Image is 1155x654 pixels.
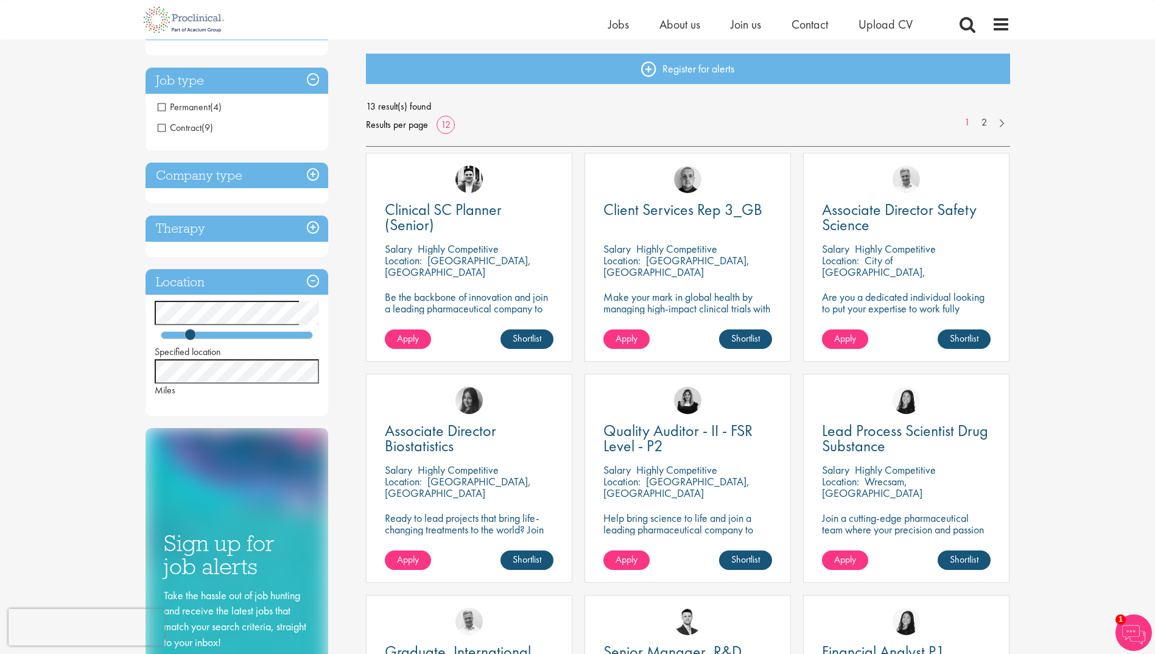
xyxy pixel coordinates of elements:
img: Chatbot [1115,614,1152,651]
iframe: reCAPTCHA [9,609,164,645]
span: 1 [1115,614,1126,625]
span: Apply [834,553,856,566]
a: Quality Auditor - II - FSR Level - P2 [603,423,772,454]
p: City of [GEOGRAPHIC_DATA], [GEOGRAPHIC_DATA] [822,253,925,290]
span: Clinical SC Planner (Senior) [385,199,502,235]
span: Salary [822,242,849,256]
span: Quality Auditor - II - FSR Level - P2 [603,420,753,456]
span: Contract [158,121,213,134]
span: Apply [616,553,637,566]
span: Location: [385,253,422,267]
p: [GEOGRAPHIC_DATA], [GEOGRAPHIC_DATA] [603,474,750,500]
p: Join a cutting-edge pharmaceutical team where your precision and passion for quality will help sh... [822,512,991,558]
a: Apply [385,550,431,570]
img: Joshua Bye [455,608,483,635]
span: Salary [822,463,849,477]
span: Permanent [158,100,210,113]
span: Location: [603,474,641,488]
span: Location: [603,253,641,267]
span: (9) [202,121,213,134]
img: Edward Little [455,166,483,193]
p: Ready to lead projects that bring life-changing treatments to the world? Join our client at the f... [385,512,553,570]
img: Joshua Godden [674,608,701,635]
a: Clinical SC Planner (Senior) [385,202,553,233]
p: [GEOGRAPHIC_DATA], [GEOGRAPHIC_DATA] [603,253,750,279]
h3: Location [146,269,328,295]
p: [GEOGRAPHIC_DATA], [GEOGRAPHIC_DATA] [385,253,531,279]
span: Miles [155,384,175,396]
img: Numhom Sudsok [893,608,920,635]
p: Wrecsam, [GEOGRAPHIC_DATA] [822,474,922,500]
a: Shortlist [938,550,991,570]
h3: Sign up for job alerts [164,532,310,578]
a: Associate Director Safety Science [822,202,991,233]
a: Shortlist [719,550,772,570]
h3: Therapy [146,216,328,242]
p: Highly Competitive [636,242,717,256]
a: About us [659,16,700,32]
p: Highly Competitive [855,463,936,477]
a: Shortlist [500,329,553,349]
img: Harry Budge [674,166,701,193]
p: Make your mark in global health by managing high-impact clinical trials with a leading CRO. [603,291,772,326]
a: Apply [603,550,650,570]
a: Associate Director Biostatistics [385,423,553,454]
span: Client Services Rep 3_GB [603,199,762,220]
span: Results per page [366,116,428,134]
p: Highly Competitive [855,242,936,256]
h3: Company type [146,163,328,189]
span: Associate Director Safety Science [822,199,977,235]
a: 1 [958,116,976,130]
h3: Job type [146,68,328,94]
a: Shortlist [938,329,991,349]
span: Lead Process Scientist Drug Substance [822,420,988,456]
p: Highly Competitive [418,242,499,256]
span: Apply [397,332,419,345]
p: Be the backbone of innovation and join a leading pharmaceutical company to help keep life-changin... [385,291,553,337]
a: Join us [731,16,761,32]
a: Upload CV [858,16,913,32]
a: Jobs [608,16,629,32]
span: Salary [603,242,631,256]
a: 12 [437,118,455,131]
span: Apply [834,332,856,345]
span: (4) [210,100,222,113]
span: Associate Director Biostatistics [385,420,496,456]
span: Specified location [155,345,221,358]
a: Shortlist [500,550,553,570]
span: Salary [385,463,412,477]
img: Molly Colclough [674,387,701,414]
span: Contract [158,121,202,134]
a: Register for alerts [366,54,1010,84]
p: Are you a dedicated individual looking to put your expertise to work fully flexibly in a remote p... [822,291,991,349]
a: Apply [603,329,650,349]
a: Apply [385,329,431,349]
a: Apply [822,550,868,570]
a: Contact [792,16,828,32]
a: Lead Process Scientist Drug Substance [822,423,991,454]
span: Salary [603,463,631,477]
p: [GEOGRAPHIC_DATA], [GEOGRAPHIC_DATA] [385,474,531,500]
p: Highly Competitive [418,463,499,477]
span: Location: [822,253,859,267]
img: Joshua Bye [893,166,920,193]
span: Salary [385,242,412,256]
p: Help bring science to life and join a leading pharmaceutical company to play a key role in delive... [603,512,772,570]
img: Numhom Sudsok [893,387,920,414]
